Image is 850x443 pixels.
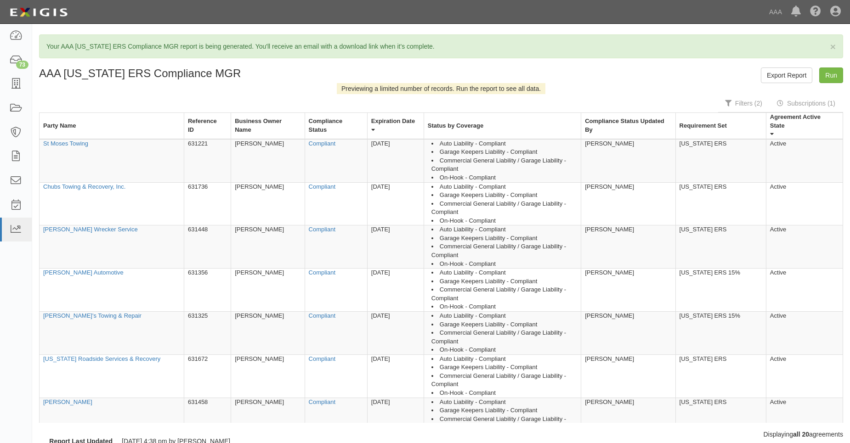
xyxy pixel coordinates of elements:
[675,182,766,225] td: [US_STATE] ERS
[431,140,577,148] li: Auto Liability - Compliant
[371,117,415,126] div: Expiration Date
[367,269,424,312] td: [DATE]
[231,398,305,441] td: [PERSON_NAME]
[581,139,675,182] td: [PERSON_NAME]
[309,226,336,233] a: Compliant
[309,355,336,362] a: Compliant
[830,41,836,52] span: ×
[373,430,850,439] div: Displaying agreements
[43,355,160,362] a: [US_STATE] Roadside Services & Recovery
[43,269,124,276] a: [PERSON_NAME] Automotive
[585,117,668,134] div: Compliance Status Updated By
[367,398,424,441] td: [DATE]
[231,139,305,182] td: [PERSON_NAME]
[235,117,297,134] div: Business Owner Name
[766,269,843,312] td: Active
[43,183,125,190] a: Chubs Towing & Recovery, Inc.
[431,277,577,286] li: Garage Keepers Liability - Compliant
[431,406,577,415] li: Garage Keepers Liability - Compliant
[184,354,231,398] td: 631672
[43,140,88,147] a: St Moses Towing
[184,225,231,269] td: 631448
[766,311,843,354] td: Active
[581,269,675,312] td: [PERSON_NAME]
[431,363,577,372] li: Garage Keepers Liability - Compliant
[431,234,577,243] li: Garage Keepers Liability - Compliant
[431,242,577,259] li: Commercial General Liability / Garage Liability - Compliant
[231,354,305,398] td: [PERSON_NAME]
[367,354,424,398] td: [DATE]
[43,398,92,405] a: [PERSON_NAME]
[431,217,577,225] li: On-Hook - Compliant
[43,226,138,233] a: [PERSON_NAME] Wrecker Service
[770,113,835,130] div: Agreement Active State
[184,182,231,225] td: 631736
[581,354,675,398] td: [PERSON_NAME]
[766,182,843,225] td: Active
[581,182,675,225] td: [PERSON_NAME]
[581,311,675,354] td: [PERSON_NAME]
[431,269,577,277] li: Auto Liability - Compliant
[43,122,76,130] div: Party Name
[766,225,843,269] td: Active
[766,139,843,182] td: Active
[675,225,766,269] td: [US_STATE] ERS
[718,94,769,112] a: Filters (2)
[431,389,577,398] li: On-Hook - Compliant
[766,398,843,441] td: Active
[810,6,821,17] i: Help Center - Complianz
[431,157,577,174] li: Commercial General Liability / Garage Liability - Compliant
[431,174,577,182] li: On-Hook - Compliant
[431,225,577,234] li: Auto Liability - Compliant
[431,286,577,303] li: Commercial General Liability / Garage Liability - Compliant
[675,354,766,398] td: [US_STATE] ERS
[675,269,766,312] td: [US_STATE] ERS 15%
[819,67,843,83] a: Run
[581,225,675,269] td: [PERSON_NAME]
[337,83,545,94] div: Previewing a limited number of records. Run the report to see all data.
[184,398,231,441] td: 631458
[431,346,577,354] li: On-Hook - Compliant
[309,183,336,190] a: Compliant
[431,320,577,329] li: Garage Keepers Liability - Compliant
[188,117,223,134] div: Reference ID
[184,269,231,312] td: 631356
[431,329,577,346] li: Commercial General Liability / Garage Liability - Compliant
[39,67,434,79] h1: AAA [US_STATE] ERS Compliance MGR
[309,312,336,319] a: Compliant
[184,311,231,354] td: 631325
[431,372,577,389] li: Commercial General Liability / Garage Liability - Compliant
[431,312,577,320] li: Auto Liability - Compliant
[766,354,843,398] td: Active
[367,139,424,182] td: [DATE]
[675,398,766,441] td: [US_STATE] ERS
[43,312,142,319] a: [PERSON_NAME]'s Towing & Repair
[7,4,70,21] img: logo-5460c22ac91f19d4615b14bd174203de0afe785f0fc80cf4dbbc73dc1793850b.png
[46,42,836,51] p: Your AAA [US_STATE] ERS Compliance MGR report is being generated. You'll receive an email with a ...
[581,398,675,441] td: [PERSON_NAME]
[428,122,483,130] div: Status by Coverage
[231,225,305,269] td: [PERSON_NAME]
[367,311,424,354] td: [DATE]
[431,260,577,269] li: On-Hook - Compliant
[431,200,577,217] li: Commercial General Liability / Garage Liability - Compliant
[431,398,577,407] li: Auto Liability - Compliant
[793,431,809,438] b: all 20
[231,311,305,354] td: [PERSON_NAME]
[309,269,336,276] a: Compliant
[309,117,360,134] div: Compliance Status
[367,182,424,225] td: [DATE]
[770,94,842,112] a: Subscriptions (1)
[431,303,577,311] li: On-Hook - Compliant
[431,415,577,432] li: Commercial General Liability / Garage Liability - Compliant
[431,355,577,364] li: Auto Liability - Compliant
[309,140,336,147] a: Compliant
[184,139,231,182] td: 631221
[675,139,766,182] td: [US_STATE] ERS
[680,122,727,130] div: Requirement Set
[231,269,305,312] td: [PERSON_NAME]
[309,398,336,405] a: Compliant
[16,61,28,69] div: 73
[830,42,836,51] button: Close
[431,183,577,191] li: Auto Liability - Compliant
